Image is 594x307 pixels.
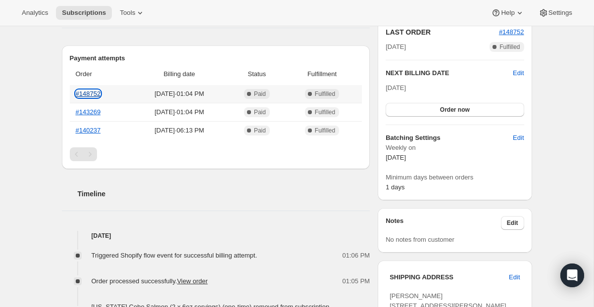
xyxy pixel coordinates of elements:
[315,90,335,98] span: Fulfilled
[254,90,266,98] span: Paid
[22,9,48,17] span: Analytics
[62,231,370,241] h4: [DATE]
[254,127,266,134] span: Paid
[288,69,356,79] span: Fulfillment
[513,68,524,78] button: Edit
[386,42,406,52] span: [DATE]
[62,9,106,17] span: Subscriptions
[390,272,509,282] h3: SHIPPING ADDRESS
[386,236,454,243] span: No notes from customer
[499,28,524,36] a: #148752
[133,89,226,99] span: [DATE] · 01:04 PM
[386,103,524,117] button: Order now
[133,69,226,79] span: Billing date
[92,252,257,259] span: Triggered Shopify flow event for successful billing attempt.
[76,90,101,97] a: #148752
[501,9,514,17] span: Help
[386,84,406,91] span: [DATE]
[78,189,370,199] h2: Timeline
[315,108,335,116] span: Fulfilled
[70,63,130,85] th: Order
[386,173,524,182] span: Minimum days between orders
[343,276,370,286] span: 01:05 PM
[513,133,524,143] span: Edit
[509,272,520,282] span: Edit
[485,6,530,20] button: Help
[533,6,578,20] button: Settings
[133,107,226,117] span: [DATE] · 01:04 PM
[232,69,282,79] span: Status
[254,108,266,116] span: Paid
[76,108,101,116] a: #143269
[440,106,470,114] span: Order now
[16,6,54,20] button: Analytics
[507,219,518,227] span: Edit
[70,53,362,63] h2: Payment attempts
[315,127,335,134] span: Fulfilled
[386,143,524,153] span: Weekly on
[507,130,530,146] button: Edit
[560,263,584,287] div: Open Intercom Messenger
[70,147,362,161] nav: Pagination
[386,183,404,191] span: 1 days
[76,127,101,134] a: #140237
[386,216,501,230] h3: Notes
[503,269,526,285] button: Edit
[177,277,208,285] a: View order
[548,9,572,17] span: Settings
[120,9,135,17] span: Tools
[92,277,208,285] span: Order processed successfully.
[499,43,520,51] span: Fulfilled
[56,6,112,20] button: Subscriptions
[501,216,524,230] button: Edit
[133,126,226,135] span: [DATE] · 06:13 PM
[386,154,406,161] span: [DATE]
[343,251,370,261] span: 01:06 PM
[386,68,513,78] h2: NEXT BILLING DATE
[114,6,151,20] button: Tools
[499,27,524,37] button: #148752
[386,133,513,143] h6: Batching Settings
[386,27,499,37] h2: LAST ORDER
